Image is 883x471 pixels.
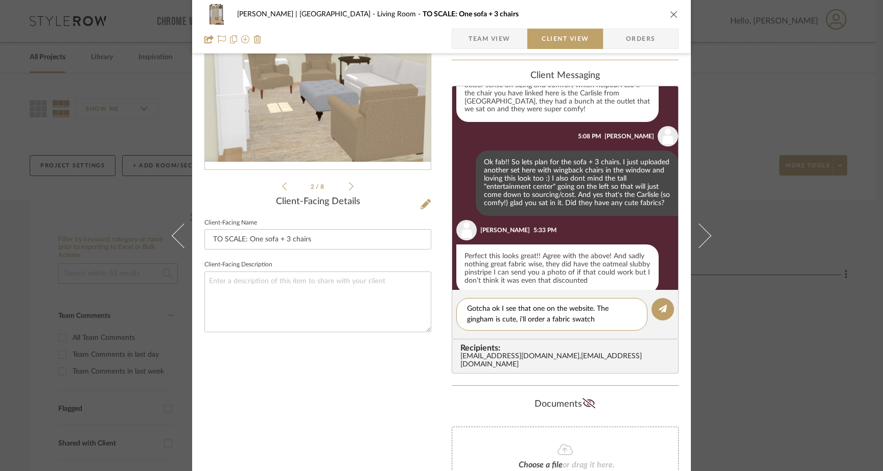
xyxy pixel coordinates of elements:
span: Choose a file [519,461,563,469]
img: user_avatar.png [456,220,477,240]
span: Living Room [377,11,423,18]
span: / [316,184,320,190]
img: 7b031ace-72f6-4e91-98d4-6caf3effb773_48x40.jpg [204,4,229,24]
label: Client-Facing Name [204,220,257,226]
label: Client-Facing Description [204,262,272,267]
div: Perfect this looks great!! Agree with the above! And sadly nothing great fabric wise, they did ha... [456,244,659,293]
span: Team View [469,29,510,49]
div: Ok fab!! So lets plan for the sofa + 3 chairs. I just uploaded another set here with wingback cha... [476,151,678,216]
div: [PERSON_NAME] [480,226,530,235]
span: TO SCALE: One sofa + 3 chairs [423,11,519,18]
div: 5:08 PM [578,132,601,141]
div: 5:33 PM [533,226,556,235]
span: Orders [615,29,667,49]
button: close [669,10,679,19]
input: Enter Client-Facing Item Name [204,229,431,250]
span: Client View [542,29,589,49]
span: Recipients: [460,343,674,353]
img: Remove from project [253,35,262,43]
div: client Messaging [452,70,679,82]
div: Client-Facing Details [204,196,431,208]
span: [PERSON_NAME] | [GEOGRAPHIC_DATA] [237,11,377,18]
span: 2 [311,184,316,190]
div: [PERSON_NAME] [605,132,654,141]
div: Documents [452,396,679,412]
div: [EMAIL_ADDRESS][DOMAIN_NAME] , [EMAIL_ADDRESS][DOMAIN_NAME] [460,353,674,369]
span: or drag it here. [563,461,615,469]
span: 8 [320,184,326,190]
img: user_avatar.png [658,126,678,146]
